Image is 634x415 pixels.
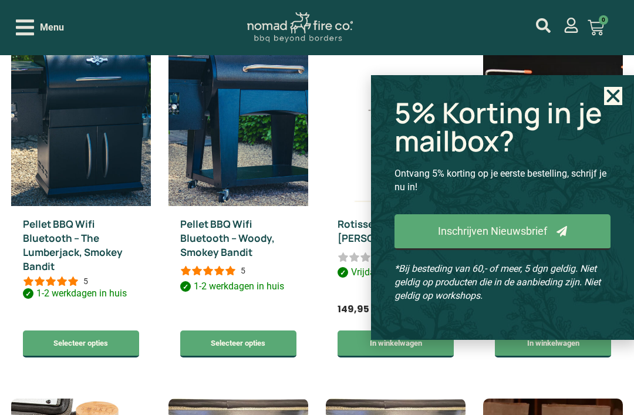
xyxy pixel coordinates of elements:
[604,87,622,105] a: Close
[16,17,64,38] div: Open/Close Menu
[536,18,551,33] a: mijn account
[495,330,611,357] a: Toevoegen aan winkelwagen: “Rotisserie set - Lumberjack, Smokey Bandit“
[394,99,611,155] h2: 5% Korting in je mailbox?
[564,18,579,33] a: mijn account
[180,217,275,259] a: Pellet BBQ Wifi Bluetooth – Woody, Smokey Bandit
[83,275,88,287] div: 5
[394,263,601,301] em: *Bij besteding van 60,- of meer, 5 dgn geldig. Niet geldig op producten die in de aanbieding zijn...
[180,330,296,357] a: Toevoegen aan winkelwagen: “Pellet BBQ Wifi Bluetooth - Woody, Smokey Bandit“
[241,265,245,276] div: 5
[438,226,547,237] span: Inschrijven Nieuwsbrief
[23,330,139,357] a: Toevoegen aan winkelwagen: “Pellet BBQ Wifi Bluetooth - The Lumberjack, Smokey Bandit“
[40,21,64,35] span: Menu
[394,167,611,194] p: Ontvang 5% korting op je eerste bestelling, schrijf je nu in!
[574,12,618,43] a: 0
[23,288,139,306] p: 1-2 werkdagen in huis
[180,281,296,299] p: 1-2 werkdagen in huis
[23,217,123,273] a: Pellet BBQ Wifi Bluetooth – The Lumberjack, Smokey Bandit
[599,15,608,25] span: 0
[394,214,611,250] a: Inschrijven Nieuwsbrief
[338,267,454,285] p: Vrijdag bezorgd
[338,330,454,357] a: Toevoegen aan winkelwagen: “Rotisserie set - Eastwood, Smokey Bandit“
[338,217,454,245] a: Rotisserie set – [PERSON_NAME] Bandit
[247,12,353,43] img: Nomad Logo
